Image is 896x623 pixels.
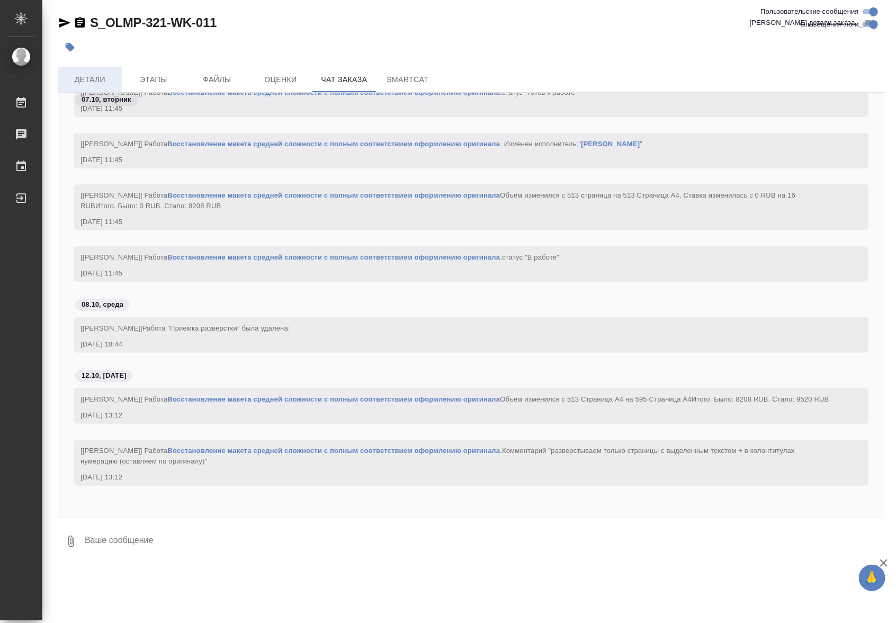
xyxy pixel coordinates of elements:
[74,16,86,29] button: Скопировать ссылку
[167,395,500,403] a: Восстановление макета средней сложности с полным соответствием оформлению оригинала
[80,410,831,421] div: [DATE] 13:12
[167,447,500,455] a: Восстановление макета средней сложности с полным соответствием оформлению оригинала
[82,94,131,105] p: 07.10, вторник
[80,324,290,332] span: [[PERSON_NAME]]
[80,447,797,465] span: [[PERSON_NAME]] Работа .
[80,253,559,261] span: [[PERSON_NAME]] Работа .
[80,191,798,210] span: [[PERSON_NAME]] Работа Объём изменился c 513 страница на 513 Страница А4. Ставка изменилась c 0 R...
[167,140,500,148] a: Восстановление макета средней сложности с полным соответствием оформлению оригинала
[80,268,831,279] div: [DATE] 11:45
[95,202,221,210] span: Итого. Было: 0 RUB. Стало: 8208 RUB
[167,191,500,199] a: Восстановление макета средней сложности с полным соответствием оформлению оригинала
[502,253,559,261] span: статус "В работе"
[80,155,831,165] div: [DATE] 11:45
[750,17,855,28] span: [PERSON_NAME] детали заказа
[128,73,179,86] span: Этапы
[80,395,829,403] span: [[PERSON_NAME]] Работа Объём изменился с 513 Страница А4 на 595 Страница А4
[80,339,831,350] div: [DATE] 18:44
[80,217,831,227] div: [DATE] 11:45
[859,565,885,591] button: 🙏
[800,19,859,30] span: Оповещения-логи
[80,472,831,483] div: [DATE] 13:12
[82,370,126,381] p: 12.10, [DATE]
[167,253,500,261] a: Восстановление макета средней сложности с полным соответствием оформлению оригинала
[142,324,290,332] span: Работа "Приемка разверстки" была удалена:
[58,16,71,29] button: Скопировать ссылку для ЯМессенджера
[578,140,642,148] span: " "
[760,6,859,17] span: Пользовательские сообщения
[58,35,82,59] button: Добавить тэг
[65,73,115,86] span: Детали
[692,395,829,403] span: Итого. Было: 8208 RUB. Стало: 9520 RUB
[863,567,881,589] span: 🙏
[80,140,642,148] span: [[PERSON_NAME]] Работа . Изменен исполнитель:
[255,73,306,86] span: Оценки
[382,73,433,86] span: SmartCat
[90,15,217,30] a: S_OLMP-321-WK-011
[581,140,640,148] a: [PERSON_NAME]
[192,73,243,86] span: Файлы
[82,299,123,310] p: 08.10, среда
[319,73,370,86] span: Чат заказа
